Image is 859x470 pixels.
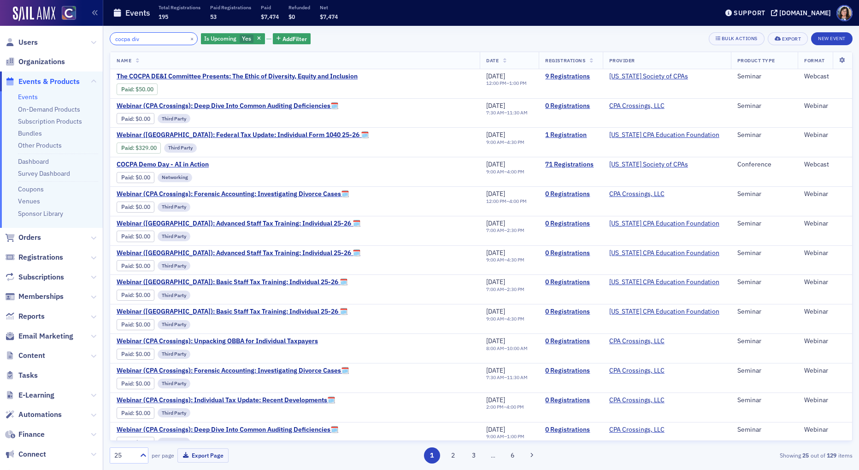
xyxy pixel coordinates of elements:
[117,72,358,81] span: The COCPA DE&I Committee Presents: The Ethic of Diversity, Equity and Inclusion
[609,190,667,198] span: CPA Crossings, LLC
[486,374,504,381] time: 7:30 AM
[737,220,792,228] div: Seminar
[545,249,596,257] a: 0 Registrations
[158,320,190,329] div: Third Party
[609,426,667,434] span: CPA Crossings, LLC
[117,249,360,257] span: Webinar (CA): Advanced Staff Tax Training: Individual 25-26 🗓
[609,190,665,198] a: CPA Crossings, LLC
[609,72,688,81] span: Colorado Society of CPAs
[204,35,236,42] span: Is Upcoming
[5,351,45,361] a: Content
[768,32,808,45] button: Export
[18,157,49,166] a: Dashboard
[158,379,190,388] div: Third Party
[117,249,360,257] a: Webinar ([GEOGRAPHIC_DATA]): Advanced Staff Tax Training: Individual 25-26 🗓
[117,407,154,418] div: Paid: 0 - $0
[117,190,349,198] a: Webinar (CPA Crossings): Forensic Accounting: Investigating Divorce Cases🗓️
[782,36,801,42] div: Export
[545,396,596,405] a: 0 Registrations
[117,278,347,286] a: Webinar ([GEOGRAPHIC_DATA]): Basic Staff Tax Training: Individual 25-26 🗓
[486,139,524,145] div: –
[158,261,190,270] div: Third Party
[158,291,190,300] div: Third Party
[545,57,585,64] span: Registrations
[737,278,792,286] div: Seminar
[507,256,524,263] time: 4:30 PM
[5,57,65,67] a: Organizations
[13,6,55,21] img: SailAMX
[158,350,190,359] div: Third Party
[5,232,41,243] a: Orders
[804,72,846,81] div: Webcast
[811,34,853,42] a: New Event
[424,447,440,464] button: 1
[18,311,45,321] span: Reports
[261,4,279,11] p: Paid
[737,131,792,139] div: Seminar
[609,249,719,257] a: [US_STATE] CPA Education Foundation
[5,390,54,400] a: E-Learning
[164,143,197,153] div: Third Party
[121,351,135,357] span: :
[804,278,846,286] div: Webinar
[509,80,527,86] time: 1:00 PM
[486,57,499,64] span: Date
[737,57,775,64] span: Product Type
[486,169,524,175] div: –
[486,256,504,263] time: 9:00 AM
[609,337,667,345] span: CPA Crossings, LLC
[804,249,846,257] div: Webinar
[121,233,135,240] span: :
[506,404,524,410] time: 4:00 PM
[609,161,688,169] span: Colorado Society of CPAs
[737,102,792,110] div: Seminar
[609,220,719,228] a: [US_STATE] CPA Education Foundation
[804,367,846,375] div: Webinar
[609,249,719,257] span: California CPA Education Foundation
[18,141,62,149] a: Other Products
[545,337,596,345] a: 0 Registrations
[117,426,338,434] span: Webinar (CPA Crossings): Deep Dive Into Common Auditing Deficiencies🗓️
[737,308,792,316] div: Seminar
[55,6,76,22] a: View Homepage
[771,10,834,16] button: [DOMAIN_NAME]
[486,425,505,434] span: [DATE]
[117,131,369,139] span: Webinar (CA): Federal Tax Update: Individual Form 1040 25-26 🗓
[5,331,73,341] a: Email Marketing
[18,232,41,243] span: Orders
[117,102,338,110] a: Webinar (CPA Crossings): Deep Dive Into Common Auditing Deficiencies🗓️
[486,190,505,198] span: [DATE]
[159,13,168,20] span: 195
[117,161,271,169] span: COCPA Demo Day - AI in Action
[110,32,198,45] input: Search…
[18,57,65,67] span: Organizations
[737,337,792,345] div: Seminar
[18,370,38,381] span: Tasks
[486,286,524,292] div: –
[135,233,150,240] span: $0.00
[18,185,44,193] a: Coupons
[18,272,64,282] span: Subscriptions
[177,448,229,463] button: Export Page
[261,13,279,20] span: $7,474
[135,203,150,210] span: $0.00
[804,131,846,139] div: Webinar
[62,6,76,20] img: SailAMX
[117,337,318,345] span: Webinar (CPA Crossings): Unpacking OBBA for Individual Taxpayers
[486,375,528,381] div: –
[609,308,719,316] a: [US_STATE] CPA Education Foundation
[18,93,38,101] a: Events
[507,433,524,440] time: 1:00 PM
[117,202,154,213] div: Paid: 0 - $0
[121,174,135,181] span: :
[121,174,133,181] a: Paid
[158,232,190,241] div: Third Party
[486,227,524,233] div: –
[609,102,665,110] a: CPA Crossings, LLC
[121,380,135,387] span: :
[609,278,719,286] span: California CPA Education Foundation
[545,220,596,228] a: 0 Registrations
[486,278,505,286] span: [DATE]
[545,72,596,81] a: 9 Registrations
[486,315,504,322] time: 9:00 AM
